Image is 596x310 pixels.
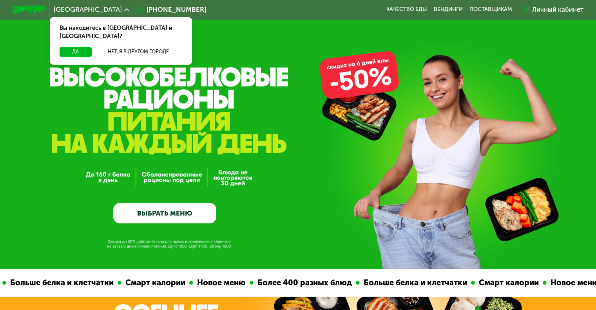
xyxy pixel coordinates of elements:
[357,277,469,289] div: Больше белка и клетчатки
[434,6,463,13] a: Вендинги
[133,5,206,15] a: [PHONE_NUMBER]
[119,277,187,289] div: Смарт калории
[54,6,122,13] span: [GEOGRAPHIC_DATA]
[95,47,182,57] button: Нет, я в другом городе
[469,6,512,13] div: поставщикам
[60,47,91,57] button: Да
[4,277,115,289] div: Больше белка и клетчатки
[251,277,353,289] div: Более 400 разных блюд
[113,203,216,224] a: ВЫБРАТЬ МЕНЮ
[386,6,427,13] a: Качество еды
[473,277,540,289] div: Смарт калории
[532,5,583,15] div: Личный кабинет
[50,17,192,47] div: Вы находитесь в [GEOGRAPHIC_DATA] и [GEOGRAPHIC_DATA]?
[191,277,247,289] div: Новое меню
